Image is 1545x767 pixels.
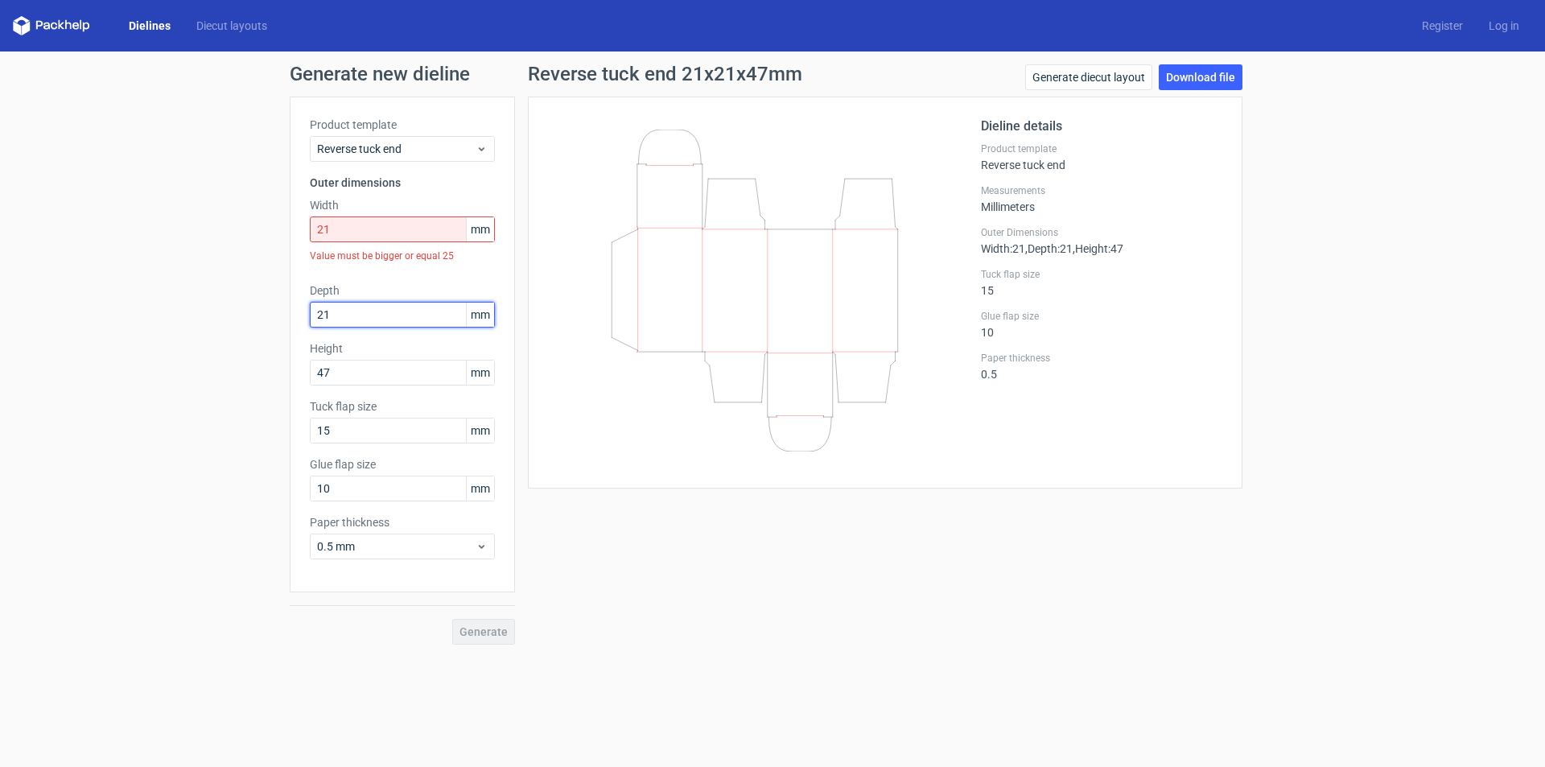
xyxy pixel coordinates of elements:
label: Width [310,197,495,213]
div: Millimeters [981,184,1222,213]
label: Paper thickness [981,352,1222,365]
div: Value must be bigger or equal 25 [310,242,495,270]
label: Outer Dimensions [981,226,1222,239]
h2: Dieline details [981,117,1222,136]
div: 10 [981,310,1222,339]
span: mm [466,476,494,501]
span: mm [466,361,494,385]
div: Reverse tuck end [981,142,1222,171]
span: 0.5 mm [317,538,476,555]
label: Tuck flap size [981,268,1222,281]
label: Depth [310,282,495,299]
span: Reverse tuck end [317,141,476,157]
a: Register [1409,18,1476,34]
label: Product template [981,142,1222,155]
span: , Depth : 21 [1025,242,1073,255]
a: Log in [1476,18,1532,34]
div: 15 [981,268,1222,297]
h3: Outer dimensions [310,175,495,191]
h1: Generate new dieline [290,64,1255,84]
h1: Reverse tuck end 21x21x47mm [528,64,802,84]
label: Measurements [981,184,1222,197]
span: , Height : 47 [1073,242,1123,255]
a: Dielines [116,18,183,34]
span: Width : 21 [981,242,1025,255]
span: mm [466,419,494,443]
label: Product template [310,117,495,133]
label: Paper thickness [310,514,495,530]
span: mm [466,303,494,327]
div: 0.5 [981,352,1222,381]
label: Glue flap size [981,310,1222,323]
a: Generate diecut layout [1025,64,1152,90]
span: mm [466,217,494,241]
label: Height [310,340,495,357]
label: Tuck flap size [310,398,495,414]
a: Diecut layouts [183,18,280,34]
label: Glue flap size [310,456,495,472]
a: Download file [1159,64,1242,90]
